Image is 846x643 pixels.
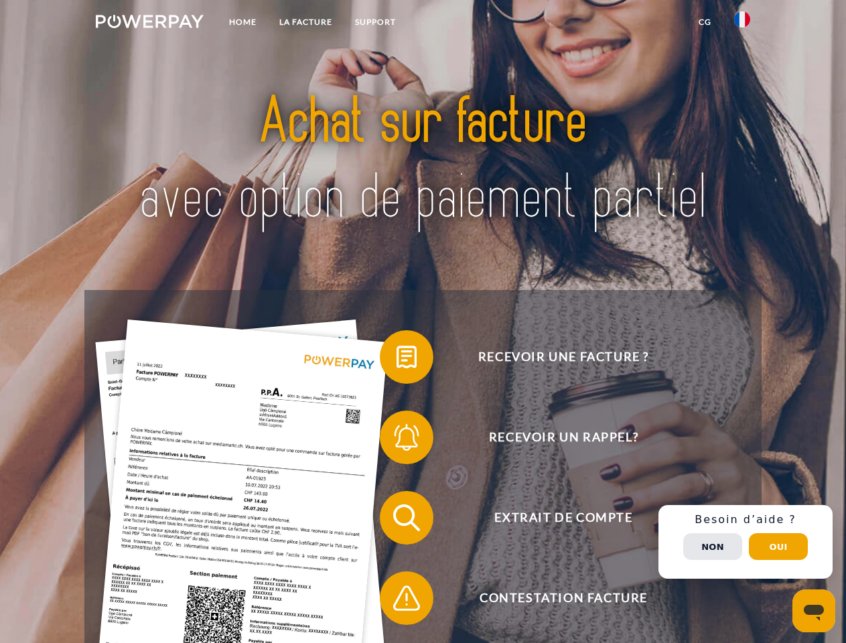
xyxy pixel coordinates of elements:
a: Support [344,10,407,34]
span: Extrait de compte [399,491,727,545]
button: Recevoir un rappel? [380,411,728,464]
span: Recevoir une facture ? [399,330,727,384]
button: Contestation Facture [380,571,728,625]
iframe: Bouton de lancement de la fenêtre de messagerie [792,589,835,632]
a: CG [687,10,723,34]
h3: Besoin d’aide ? [666,513,825,526]
img: qb_bill.svg [390,340,423,374]
img: qb_bell.svg [390,421,423,454]
img: logo-powerpay-white.svg [96,15,204,28]
img: qb_search.svg [390,501,423,534]
button: Non [683,533,742,560]
button: Extrait de compte [380,491,728,545]
a: LA FACTURE [268,10,344,34]
img: fr [734,11,750,27]
span: Contestation Facture [399,571,727,625]
img: qb_warning.svg [390,581,423,615]
button: Oui [749,533,808,560]
img: title-powerpay_fr.svg [128,64,718,257]
button: Recevoir une facture ? [380,330,728,384]
span: Recevoir un rappel? [399,411,727,464]
a: Home [218,10,268,34]
div: Schnellhilfe [658,505,833,579]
